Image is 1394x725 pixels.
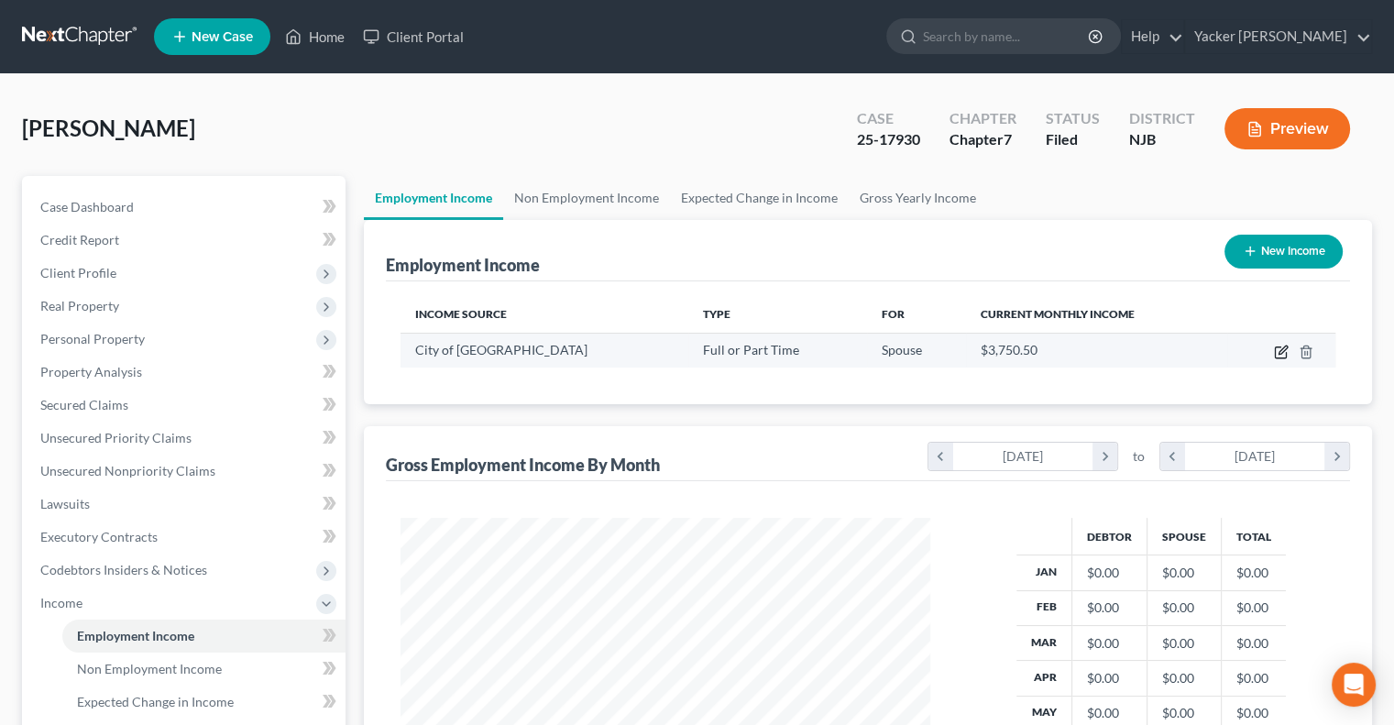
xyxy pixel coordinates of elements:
[40,496,90,511] span: Lawsuits
[1046,129,1100,150] div: Filed
[1046,108,1100,129] div: Status
[1133,447,1145,466] span: to
[40,232,119,247] span: Credit Report
[1185,443,1325,470] div: [DATE]
[928,443,953,470] i: chevron_left
[1332,663,1376,707] div: Open Intercom Messenger
[1129,129,1195,150] div: NJB
[923,19,1091,53] input: Search by name...
[77,694,234,709] span: Expected Change in Income
[1222,555,1287,590] td: $0.00
[1147,518,1222,555] th: Spouse
[62,620,346,653] a: Employment Income
[953,443,1093,470] div: [DATE]
[882,307,905,321] span: For
[26,224,346,257] a: Credit Report
[1122,20,1183,53] a: Help
[1016,661,1072,696] th: Apr
[40,364,142,379] span: Property Analysis
[1092,443,1117,470] i: chevron_right
[857,129,920,150] div: 25-17930
[1004,130,1012,148] span: 7
[1087,599,1132,617] div: $0.00
[1087,634,1132,653] div: $0.00
[26,521,346,554] a: Executory Contracts
[1222,661,1287,696] td: $0.00
[1162,669,1206,687] div: $0.00
[670,176,849,220] a: Expected Change in Income
[1222,625,1287,660] td: $0.00
[415,342,587,357] span: City of [GEOGRAPHIC_DATA]
[40,298,119,313] span: Real Property
[1087,669,1132,687] div: $0.00
[981,307,1135,321] span: Current Monthly Income
[26,455,346,488] a: Unsecured Nonpriority Claims
[77,628,194,643] span: Employment Income
[1324,443,1349,470] i: chevron_right
[1162,634,1206,653] div: $0.00
[40,199,134,214] span: Case Dashboard
[192,30,253,44] span: New Case
[1087,564,1132,582] div: $0.00
[1129,108,1195,129] div: District
[40,265,116,280] span: Client Profile
[22,115,195,141] span: [PERSON_NAME]
[981,342,1037,357] span: $3,750.50
[62,686,346,719] a: Expected Change in Income
[1087,704,1132,722] div: $0.00
[703,307,730,321] span: Type
[26,191,346,224] a: Case Dashboard
[949,108,1016,129] div: Chapter
[386,454,660,476] div: Gross Employment Income By Month
[354,20,473,53] a: Client Portal
[1224,108,1350,149] button: Preview
[1185,20,1371,53] a: Yacker [PERSON_NAME]
[1222,590,1287,625] td: $0.00
[40,562,207,577] span: Codebtors Insiders & Notices
[849,176,987,220] a: Gross Yearly Income
[364,176,503,220] a: Employment Income
[503,176,670,220] a: Non Employment Income
[857,108,920,129] div: Case
[40,430,192,445] span: Unsecured Priority Claims
[703,342,799,357] span: Full or Part Time
[1160,443,1185,470] i: chevron_left
[1162,599,1206,617] div: $0.00
[276,20,354,53] a: Home
[40,463,215,478] span: Unsecured Nonpriority Claims
[1222,518,1287,555] th: Total
[62,653,346,686] a: Non Employment Income
[26,422,346,455] a: Unsecured Priority Claims
[40,331,145,346] span: Personal Property
[949,129,1016,150] div: Chapter
[1016,590,1072,625] th: Feb
[40,529,158,544] span: Executory Contracts
[1162,564,1206,582] div: $0.00
[415,307,507,321] span: Income Source
[1016,555,1072,590] th: Jan
[1072,518,1147,555] th: Debtor
[1162,704,1206,722] div: $0.00
[40,595,82,610] span: Income
[77,661,222,676] span: Non Employment Income
[1016,625,1072,660] th: Mar
[40,397,128,412] span: Secured Claims
[1224,235,1343,269] button: New Income
[26,389,346,422] a: Secured Claims
[26,356,346,389] a: Property Analysis
[386,254,540,276] div: Employment Income
[882,342,922,357] span: Spouse
[26,488,346,521] a: Lawsuits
